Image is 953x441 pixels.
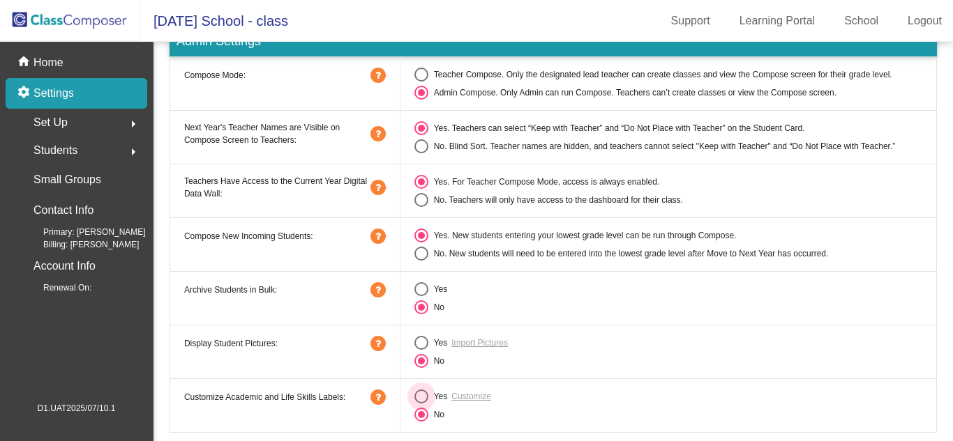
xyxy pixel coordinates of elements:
[33,256,96,276] p: Account Info
[33,113,68,132] span: Set Up
[125,144,142,160] mat-icon: arrow_right
[184,282,386,297] div: Archive Students in Bulk:
[125,116,142,132] mat-icon: arrow_right
[414,121,922,153] mat-radio-group: Select an option
[414,336,922,368] mat-radio-group: Select an option
[428,390,448,403] div: Yes
[428,283,448,295] div: Yes
[33,54,63,71] p: Home
[833,10,890,32] a: School
[414,282,922,314] mat-radio-group: Select an option
[660,10,721,32] a: Support
[428,247,829,260] div: No. New students will need to be entered into the lowest grade level after Move to Next Year has ...
[428,229,737,242] div: Yes. New students entering your lowest grade level can be run through Compose.
[414,389,922,421] mat-radio-group: Select an option
[170,27,937,56] h3: Admin Settings
[184,68,386,83] div: Compose Mode:
[21,238,139,251] span: Billing: [PERSON_NAME]
[414,68,922,100] mat-radio-group: Select an option
[428,194,683,206] div: No. Teachers will only have access to the dashboard for their class.
[184,389,386,405] div: Customize Academic and Life Skills Labels:
[21,281,91,294] span: Renewal On:
[428,140,896,153] div: No. Blind Sort. Teacher names are hidden, and teachers cannot select "Keep with Teacher" and “Do ...
[33,170,101,189] p: Small Groups
[428,336,448,349] div: Yes
[17,54,33,71] mat-icon: home
[428,68,892,81] div: Teacher Compose. Only the designated lead teacher can create classes and view the Compose screen ...
[184,175,386,200] div: Teachers Have Access to the Current Year Digital Data Wall:
[17,85,33,102] mat-icon: settings
[896,10,953,32] a: Logout
[33,141,77,160] span: Students
[21,226,146,238] span: Primary: [PERSON_NAME]
[33,85,74,102] p: Settings
[428,86,836,99] div: Admin Compose. Only Admin can run Compose. Teachers can’t create classes or view the Compose screen.
[33,201,93,220] p: Contact Info
[414,229,922,261] mat-radio-group: Select an option
[428,301,444,314] div: No
[414,175,922,207] mat-radio-group: Select an option
[428,176,660,188] div: Yes. For Teacher Compose Mode, access is always enabled.
[428,355,444,367] div: No
[428,408,444,421] div: No
[728,10,827,32] a: Learning Portal
[428,122,805,134] div: Yes. Teachers can select “Keep with Teacher” and “Do Not Place with Teacher” on the Student Card.
[184,229,386,244] div: Compose New Incoming Students:
[184,121,386,146] div: Next Year's Teacher Names are Visible on Compose Screen to Teachers:
[184,336,386,351] div: Display Student Pictures:
[140,10,288,32] span: [DATE] School - class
